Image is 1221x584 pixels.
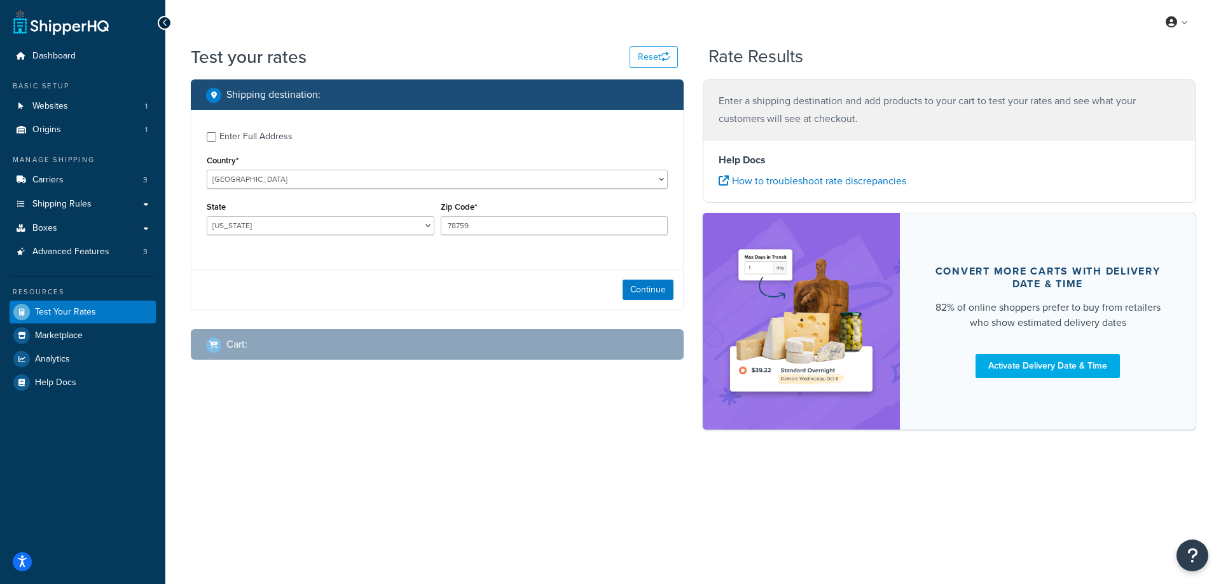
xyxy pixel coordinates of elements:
a: Activate Delivery Date & Time [976,354,1120,378]
a: Dashboard [10,44,156,68]
span: 3 [143,175,148,186]
a: Carriers3 [10,168,156,192]
label: Zip Code* [441,202,477,212]
div: Convert more carts with delivery date & time [930,265,1165,290]
li: Advanced Features [10,240,156,264]
button: Open Resource Center [1176,540,1208,571]
button: Reset [630,46,678,68]
a: Advanced Features3 [10,240,156,264]
span: Websites [32,101,68,112]
span: Shipping Rules [32,199,92,210]
h2: Shipping destination : [226,89,321,100]
span: Test Your Rates [35,307,96,318]
div: 82% of online shoppers prefer to buy from retailers who show estimated delivery dates [930,300,1165,330]
label: State [207,202,226,212]
a: Shipping Rules [10,193,156,216]
a: Help Docs [10,371,156,394]
span: Origins [32,125,61,135]
span: Carriers [32,175,64,186]
input: Enter Full Address [207,132,216,142]
button: Continue [623,280,673,300]
h2: Rate Results [708,47,803,67]
a: Websites1 [10,95,156,118]
li: Websites [10,95,156,118]
h2: Cart : [226,339,247,350]
div: Resources [10,287,156,297]
span: 3 [143,247,148,257]
a: Boxes [10,217,156,240]
a: Analytics [10,348,156,370]
span: Marketplace [35,330,83,341]
p: Enter a shipping destination and add products to your cart to test your rates and see what your c... [719,92,1180,128]
span: 1 [145,125,148,135]
span: 1 [145,101,148,112]
a: How to troubleshoot rate discrepancies [719,173,906,188]
li: Origins [10,118,156,142]
h4: Help Docs [719,153,1180,168]
div: Enter Full Address [219,128,293,146]
div: Basic Setup [10,81,156,92]
span: Analytics [35,354,70,365]
span: Boxes [32,223,57,234]
label: Country* [207,156,238,165]
div: Manage Shipping [10,154,156,165]
img: feature-image-ddt-36eae7f7280da8017bfb280eaccd9c446f90b1fe08728e4019434db127062ab4.png [722,232,881,411]
span: Help Docs [35,377,76,388]
h1: Test your rates [191,44,307,69]
a: Origins1 [10,118,156,142]
span: Dashboard [32,51,76,62]
li: Carriers [10,168,156,192]
a: Test Your Rates [10,301,156,323]
span: Advanced Features [32,247,109,257]
a: Marketplace [10,324,156,347]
